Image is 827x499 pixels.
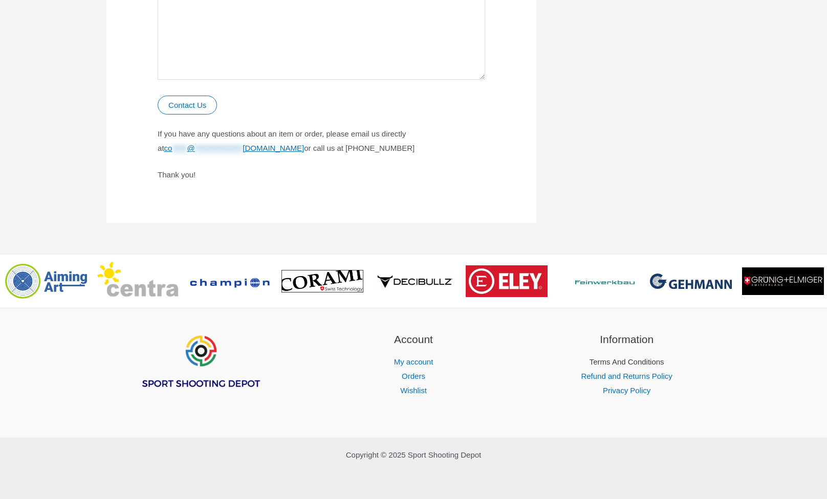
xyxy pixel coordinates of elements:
p: If you have any questions about an item or order, please email us directly at or call us at [PHON... [158,127,485,155]
a: Refund and Returns Policy [581,372,672,380]
a: Wishlist [400,386,427,395]
a: Terms And Conditions [590,357,664,366]
a: Orders [402,372,425,380]
nav: Account [320,355,508,398]
span: This contact has been encoded by Anti-Spam by CleanTalk. Click to decode. To finish the decoding ... [164,144,304,152]
h2: Information [533,331,721,348]
a: Privacy Policy [603,386,650,395]
p: Copyright © 2025 Sport Shooting Depot [106,448,721,462]
nav: Information [533,355,721,398]
aside: Footer Widget 1 [106,331,294,414]
aside: Footer Widget 2 [320,331,508,398]
button: Contact Us [158,96,217,115]
img: brand logo [466,265,548,297]
h2: Account [320,331,508,348]
a: My account [394,357,433,366]
aside: Footer Widget 3 [533,331,721,398]
p: Thank you! [158,168,485,182]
